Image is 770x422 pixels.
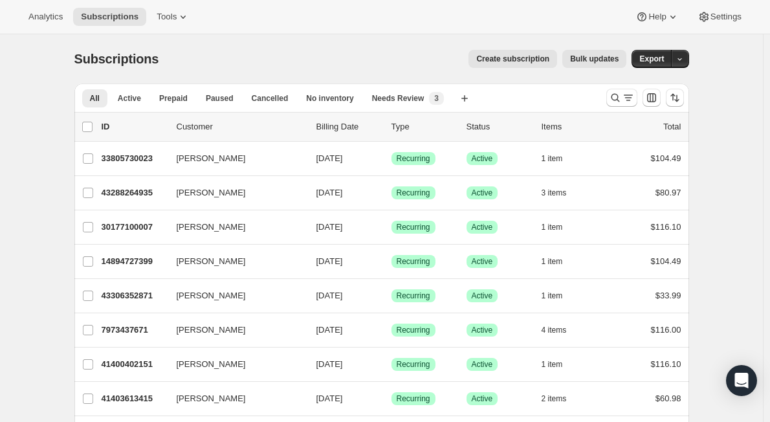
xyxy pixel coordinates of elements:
span: Active [472,188,493,198]
span: $116.00 [651,325,681,335]
button: [PERSON_NAME] [169,251,298,272]
span: Recurring [397,325,430,335]
p: 41403613415 [102,392,166,405]
span: No inventory [306,93,353,104]
span: [DATE] [316,359,343,369]
span: Cancelled [252,93,289,104]
span: Active [118,93,141,104]
div: Type [391,120,456,133]
div: 7973437671[PERSON_NAME][DATE]SuccessRecurringSuccessActive4 items$116.00 [102,321,681,339]
span: $33.99 [655,291,681,300]
span: 3 [434,93,439,104]
span: 1 item [542,256,563,267]
span: Recurring [397,256,430,267]
button: Sort the results [666,89,684,107]
span: [PERSON_NAME] [177,221,246,234]
span: 3 items [542,188,567,198]
p: 33805730023 [102,152,166,165]
p: 43288264935 [102,186,166,199]
button: 4 items [542,321,581,339]
span: Settings [710,12,742,22]
button: Settings [690,8,749,26]
span: 1 item [542,291,563,301]
span: Help [648,12,666,22]
div: 33805730023[PERSON_NAME][DATE]SuccessRecurringSuccessActive1 item$104.49 [102,150,681,168]
p: 30177100007 [102,221,166,234]
span: Subscriptions [74,52,159,66]
p: 41400402151 [102,358,166,371]
button: Search and filter results [606,89,637,107]
p: 7973437671 [102,324,166,337]
span: [PERSON_NAME] [177,358,246,371]
div: Items [542,120,606,133]
span: Export [639,54,664,64]
button: Help [628,8,687,26]
span: Active [472,222,493,232]
span: [PERSON_NAME] [177,324,246,337]
div: 41403613415[PERSON_NAME][DATE]SuccessRecurringSuccessActive2 items$60.98 [102,390,681,408]
div: 41400402151[PERSON_NAME][DATE]SuccessRecurringSuccessActive1 item$116.10 [102,355,681,373]
span: 4 items [542,325,567,335]
span: Bulk updates [570,54,619,64]
p: ID [102,120,166,133]
div: 43288264935[PERSON_NAME][DATE]SuccessRecurringSuccessActive3 items$80.97 [102,184,681,202]
button: Export [632,50,672,68]
button: Analytics [21,8,71,26]
span: [PERSON_NAME] [177,392,246,405]
span: [DATE] [316,291,343,300]
span: 1 item [542,222,563,232]
span: Tools [157,12,177,22]
p: Status [467,120,531,133]
button: [PERSON_NAME] [169,354,298,375]
span: $80.97 [655,188,681,197]
span: Recurring [397,359,430,370]
span: Active [472,256,493,267]
p: Customer [177,120,306,133]
button: [PERSON_NAME] [169,388,298,409]
div: 30177100007[PERSON_NAME][DATE]SuccessRecurringSuccessActive1 item$116.10 [102,218,681,236]
span: Active [472,291,493,301]
button: 1 item [542,287,577,305]
span: Recurring [397,153,430,164]
span: [PERSON_NAME] [177,289,246,302]
span: 1 item [542,153,563,164]
span: $104.49 [651,153,681,163]
span: Recurring [397,291,430,301]
button: Create new view [454,89,475,107]
button: [PERSON_NAME] [169,183,298,203]
span: $116.10 [651,222,681,232]
div: 43306352871[PERSON_NAME][DATE]SuccessRecurringSuccessActive1 item$33.99 [102,287,681,305]
span: Subscriptions [81,12,138,22]
span: [DATE] [316,153,343,163]
button: Customize table column order and visibility [643,89,661,107]
span: 2 items [542,394,567,404]
span: [DATE] [316,222,343,232]
span: $60.98 [655,394,681,403]
button: 1 item [542,150,577,168]
span: $116.10 [651,359,681,369]
span: $104.49 [651,256,681,266]
button: [PERSON_NAME] [169,320,298,340]
span: Needs Review [372,93,424,104]
button: 2 items [542,390,581,408]
button: Subscriptions [73,8,146,26]
span: Recurring [397,188,430,198]
button: Bulk updates [562,50,626,68]
span: Active [472,153,493,164]
button: Tools [149,8,197,26]
button: 1 item [542,355,577,373]
span: [DATE] [316,188,343,197]
p: 14894727399 [102,255,166,268]
span: [PERSON_NAME] [177,186,246,199]
span: Recurring [397,394,430,404]
span: Create subscription [476,54,549,64]
span: All [90,93,100,104]
span: Paused [206,93,234,104]
span: [PERSON_NAME] [177,152,246,165]
div: 14894727399[PERSON_NAME][DATE]SuccessRecurringSuccessActive1 item$104.49 [102,252,681,271]
button: [PERSON_NAME] [169,217,298,238]
button: Create subscription [468,50,557,68]
span: Prepaid [159,93,188,104]
span: 1 item [542,359,563,370]
span: Analytics [28,12,63,22]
